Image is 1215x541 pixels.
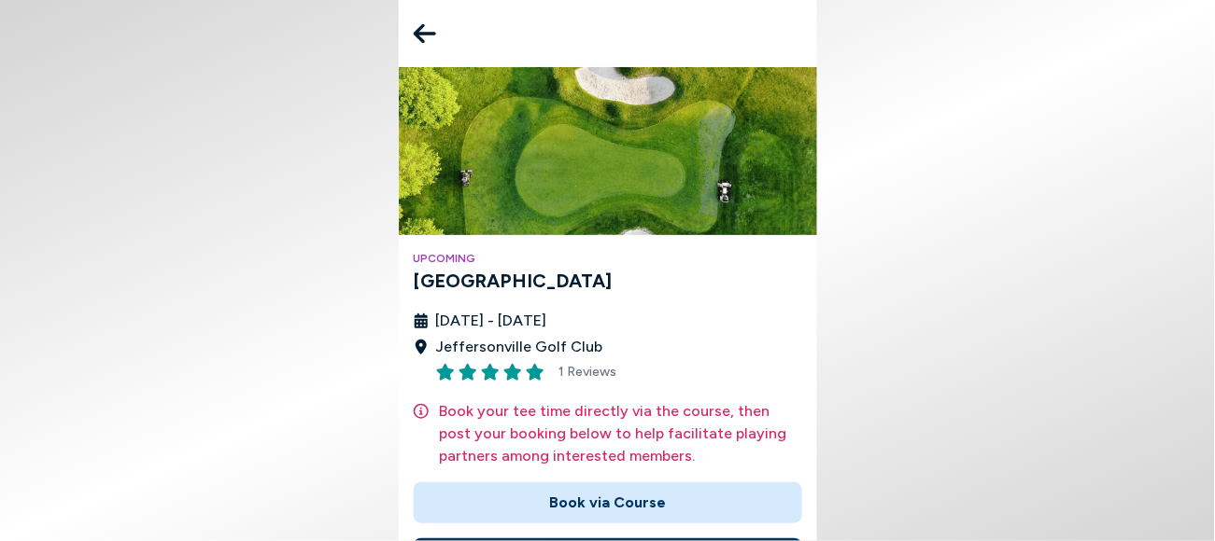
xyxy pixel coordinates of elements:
[559,362,617,381] span: 1 Reviews
[436,336,603,358] span: Jeffersonville Golf Club
[414,250,802,267] h4: Upcoming
[414,482,802,523] button: Book via Course
[399,67,817,235] img: Jeffersonville
[436,363,455,381] button: Rate this item 1 stars
[414,267,802,295] h3: [GEOGRAPHIC_DATA]
[459,363,477,381] button: Rate this item 2 stars
[503,363,522,381] button: Rate this item 4 stars
[481,363,500,381] button: Rate this item 3 stars
[436,310,547,332] span: [DATE] - [DATE]
[440,400,802,467] p: Book your tee time directly via the course, then post your booking below to help facilitate playi...
[526,363,544,381] button: Rate this item 5 stars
